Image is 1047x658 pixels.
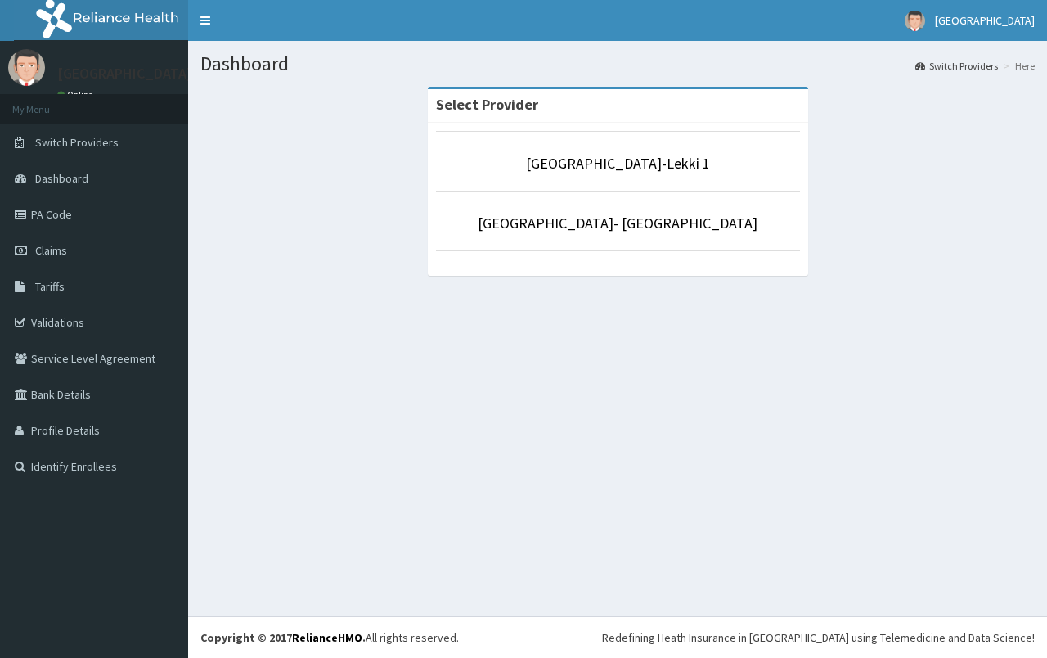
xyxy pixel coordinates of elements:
li: Here [1000,59,1035,73]
span: Switch Providers [35,135,119,150]
a: [GEOGRAPHIC_DATA]-Lekki 1 [526,154,710,173]
strong: Copyright © 2017 . [200,630,366,645]
a: Online [57,89,97,101]
span: Tariffs [35,279,65,294]
footer: All rights reserved. [188,616,1047,658]
img: User Image [905,11,925,31]
div: Redefining Heath Insurance in [GEOGRAPHIC_DATA] using Telemedicine and Data Science! [602,629,1035,646]
p: [GEOGRAPHIC_DATA] [57,66,192,81]
img: User Image [8,49,45,86]
span: Dashboard [35,171,88,186]
a: [GEOGRAPHIC_DATA]- [GEOGRAPHIC_DATA] [478,214,757,232]
a: RelianceHMO [292,630,362,645]
h1: Dashboard [200,53,1035,74]
span: Claims [35,243,67,258]
span: [GEOGRAPHIC_DATA] [935,13,1035,28]
a: Switch Providers [915,59,998,73]
strong: Select Provider [436,95,538,114]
